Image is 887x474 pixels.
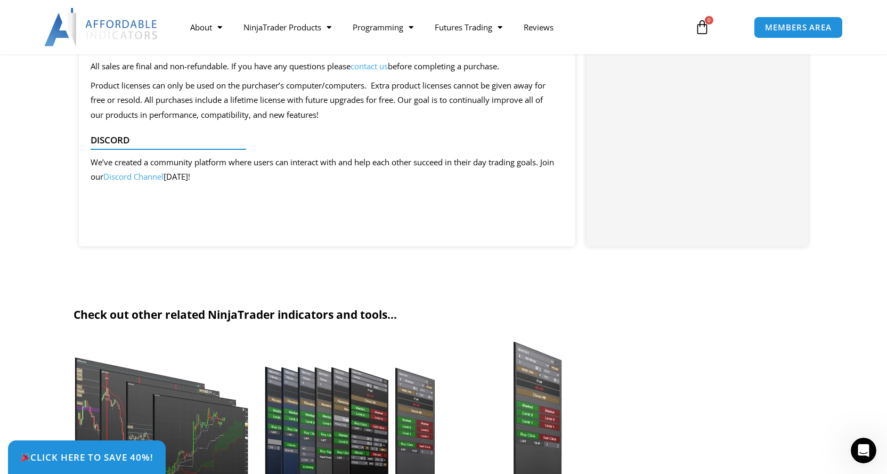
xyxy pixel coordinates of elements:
[765,23,832,31] span: MEMBERS AREA
[754,17,843,38] a: MEMBERS AREA
[91,80,546,120] span: Product licenses can only be used on the purchaser’s computer/computers. Extra product licenses c...
[20,453,153,462] span: Click Here to save 40%!
[91,157,554,182] span: We’ve created a community platform where users can interact with and help each other succeed in t...
[342,15,424,39] a: Programming
[74,308,814,322] h2: Check out other related NinjaTrader indicators and tools...
[351,61,388,71] a: contact us
[91,61,351,71] span: All sales are final and non-refundable. If you have any questions please
[424,15,513,39] a: Futures Trading
[679,12,726,43] a: 0
[180,15,682,39] nav: Menu
[44,8,159,46] img: LogoAI | Affordable Indicators – NinjaTrader
[705,16,713,25] span: 0
[233,15,342,39] a: NinjaTrader Products
[91,135,556,146] h4: Discord
[103,171,164,182] a: Discord Channel
[513,15,564,39] a: Reviews
[8,440,166,474] a: 🎉Click Here to save 40%!
[21,453,30,462] img: 🎉
[388,61,499,71] span: before completing a purchase.
[180,15,233,39] a: About
[851,438,876,463] iframe: Intercom live chat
